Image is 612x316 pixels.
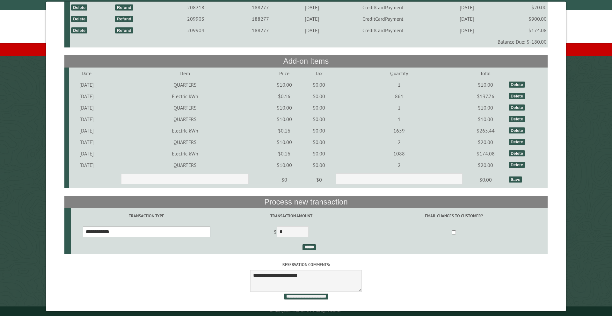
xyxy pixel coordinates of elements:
[163,13,229,25] td: 209903
[303,125,335,136] td: $0.00
[303,136,335,148] td: $0.00
[463,171,508,189] td: $0.00
[331,25,434,36] td: CreditCardPayment
[105,148,265,159] td: Electric kWh
[105,136,265,148] td: QUARTERS
[163,2,229,13] td: 208218
[105,68,265,79] td: Item
[229,2,292,13] td: 188277
[463,90,508,102] td: $137.76
[499,2,548,13] td: $20.00
[265,125,303,136] td: $0.16
[105,125,265,136] td: Electric kWh
[265,68,303,79] td: Price
[72,213,222,219] label: Transaction Type
[335,90,463,102] td: 861
[463,68,508,79] td: Total
[64,55,548,67] th: Add-on Items
[292,13,331,25] td: [DATE]
[70,36,548,47] td: Balance Due: $-180.00
[64,262,548,268] label: Reservation comments:
[229,25,292,36] td: 188277
[463,79,508,90] td: $10.00
[463,148,508,159] td: $174.08
[69,113,105,125] td: [DATE]
[335,136,463,148] td: 2
[69,68,105,79] td: Date
[509,127,525,133] div: Delete
[229,13,292,25] td: 188277
[509,93,525,99] div: Delete
[71,4,87,11] div: Delete
[292,2,331,13] td: [DATE]
[509,116,525,122] div: Delete
[335,159,463,171] td: 2
[303,113,335,125] td: $0.00
[223,213,359,219] label: Transaction Amount
[69,125,105,136] td: [DATE]
[509,150,525,156] div: Delete
[115,4,133,11] div: Refund
[265,79,303,90] td: $10.00
[509,82,525,88] div: Delete
[331,13,434,25] td: CreditCardPayment
[434,25,499,36] td: [DATE]
[463,125,508,136] td: $265.44
[499,13,548,25] td: $900.00
[331,2,434,13] td: CreditCardPayment
[303,102,335,113] td: $0.00
[115,27,133,33] div: Refund
[265,171,303,189] td: $0
[463,102,508,113] td: $10.00
[265,159,303,171] td: $10.00
[463,113,508,125] td: $10.00
[270,309,342,313] small: © Campground Commander LLC. All rights reserved.
[265,113,303,125] td: $10.00
[335,79,463,90] td: 1
[105,102,265,113] td: QUARTERS
[69,79,105,90] td: [DATE]
[509,104,525,111] div: Delete
[303,148,335,159] td: $0.00
[361,213,547,219] label: Email changes to customer?
[509,162,525,168] div: Delete
[69,90,105,102] td: [DATE]
[303,68,335,79] td: Tax
[105,79,265,90] td: QUARTERS
[69,159,105,171] td: [DATE]
[265,102,303,113] td: $10.00
[335,125,463,136] td: 1659
[115,16,133,22] div: Refund
[265,148,303,159] td: $0.16
[105,113,265,125] td: QUARTERS
[509,139,525,145] div: Delete
[434,13,499,25] td: [DATE]
[335,68,463,79] td: Quantity
[69,136,105,148] td: [DATE]
[265,90,303,102] td: $0.16
[292,25,331,36] td: [DATE]
[303,79,335,90] td: $0.00
[303,159,335,171] td: $0.00
[335,102,463,113] td: 1
[105,159,265,171] td: QUARTERS
[434,2,499,13] td: [DATE]
[71,16,87,22] div: Delete
[69,102,105,113] td: [DATE]
[105,90,265,102] td: Electric kWh
[303,171,335,189] td: $0
[335,113,463,125] td: 1
[509,176,522,183] div: Save
[463,159,508,171] td: $20.00
[335,148,463,159] td: 1088
[71,27,87,33] div: Delete
[303,90,335,102] td: $0.00
[163,25,229,36] td: 209904
[499,25,548,36] td: $174.08
[463,136,508,148] td: $20.00
[69,148,105,159] td: [DATE]
[64,196,548,208] th: Process new transaction
[222,224,360,241] td: $
[265,136,303,148] td: $10.00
